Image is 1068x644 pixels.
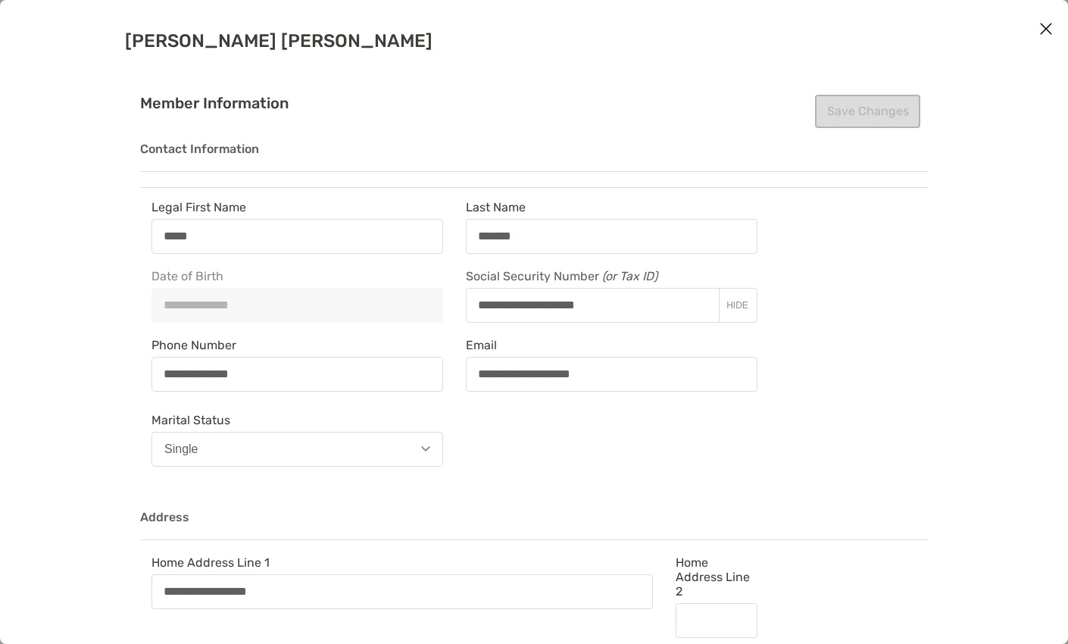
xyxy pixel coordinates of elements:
[152,230,442,242] input: Legal First Name
[602,269,657,283] i: (or Tax ID)
[467,230,757,242] input: Last Name
[164,442,198,456] div: Single
[421,446,430,452] img: Open dropdown arrow
[140,142,928,172] h3: Contact Information
[125,30,943,52] h2: [PERSON_NAME] [PERSON_NAME]
[152,299,442,311] input: Date of Birth
[151,555,653,570] span: Home Address Line 1
[676,614,757,627] input: Home Address Line 2
[466,338,757,352] span: Email
[152,585,652,598] input: Home Address Line 1
[140,511,928,540] h3: Address
[152,367,442,380] input: Phone Number
[467,367,757,380] input: Email
[1035,18,1057,41] button: Close modal
[151,200,443,214] span: Legal First Name
[466,269,757,288] span: Social Security Number
[466,200,757,214] span: Last Name
[151,413,443,427] span: Marital Status
[726,300,748,311] span: HIDE
[151,269,443,283] span: Date of Birth
[718,299,757,311] button: Social Security Number (or Tax ID)
[467,299,718,311] input: Social Security Number (or Tax ID)HIDE
[676,555,757,599] span: Home Address Line 2
[151,338,443,352] span: Phone Number
[140,95,928,112] h4: Member Information
[151,432,443,467] button: Single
